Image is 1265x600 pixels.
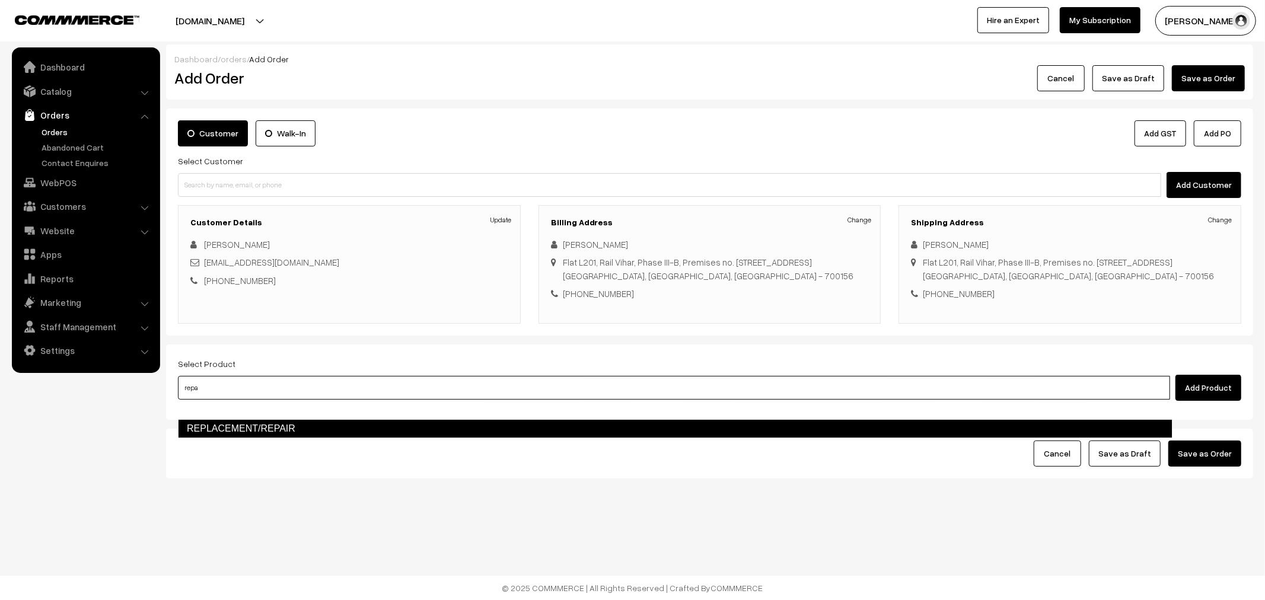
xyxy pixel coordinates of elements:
a: COMMMERCE [15,12,119,26]
input: Search by name, email, or phone [178,173,1161,197]
a: orders [221,54,247,64]
img: COMMMERCE [15,15,139,24]
a: Staff Management [15,316,156,337]
span: Add Order [249,54,289,64]
button: Add Customer [1167,172,1241,198]
button: [PERSON_NAME] [1155,6,1256,36]
button: Cancel [1037,65,1085,91]
div: / / [174,53,1245,65]
a: [EMAIL_ADDRESS][DOMAIN_NAME] [204,257,339,267]
a: [PHONE_NUMBER] [204,275,276,286]
a: Catalog [15,81,156,102]
h2: Add Order [174,69,520,87]
label: Walk-In [256,120,316,146]
button: Save as Draft [1089,441,1161,467]
h3: Shipping Address [911,218,1229,228]
a: Add GST [1135,120,1186,146]
a: Apps [15,244,156,265]
label: Select Product [178,358,235,370]
div: [PERSON_NAME] [551,238,869,251]
a: Abandoned Cart [39,141,156,154]
img: user [1232,12,1250,30]
div: [PHONE_NUMBER] [911,287,1229,301]
a: Dashboard [15,56,156,78]
h3: Customer Details [190,218,508,228]
div: [PERSON_NAME] [911,238,1229,251]
a: Reports [15,268,156,289]
div: Flat L201, Rail Vihar, Phase III-B, Premises no. [STREET_ADDRESS] [GEOGRAPHIC_DATA], [GEOGRAPHIC_... [923,256,1214,282]
a: [PERSON_NAME] [204,239,270,250]
div: Flat L201, Rail Vihar, Phase III-B, Premises no. [STREET_ADDRESS] [GEOGRAPHIC_DATA], [GEOGRAPHIC_... [563,256,854,282]
a: Website [15,220,156,241]
a: Change [1208,215,1232,225]
a: My Subscription [1060,7,1140,33]
label: Select Customer [178,155,243,167]
a: Update [490,215,511,225]
div: [PHONE_NUMBER] [551,287,869,301]
button: Save as Order [1168,441,1241,467]
a: Settings [15,340,156,361]
a: Marketing [15,292,156,313]
button: Cancel [1034,441,1081,467]
a: Change [847,215,871,225]
a: Hire an Expert [977,7,1049,33]
button: Add Product [1175,375,1241,401]
a: WebPOS [15,172,156,193]
a: Orders [15,104,156,126]
a: COMMMERCE [711,583,763,593]
button: Save as Order [1172,65,1245,91]
a: Contact Enquires [39,157,156,169]
label: Customer [178,120,248,146]
input: Type and Search [178,376,1170,400]
h3: Billing Address [551,218,869,228]
a: Customers [15,196,156,217]
button: [DOMAIN_NAME] [134,6,286,36]
a: REPLACEMENT/REPAIR [178,419,1172,438]
button: Add PO [1194,120,1241,146]
button: Save as Draft [1092,65,1164,91]
a: Orders [39,126,156,138]
a: Dashboard [174,54,218,64]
